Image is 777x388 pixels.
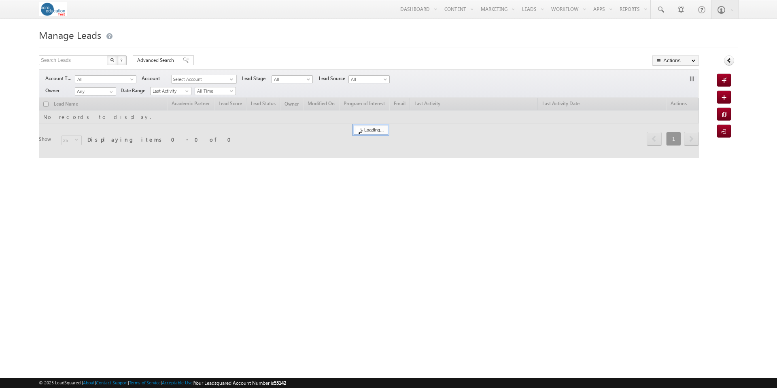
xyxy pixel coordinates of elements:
[75,75,136,83] a: All
[75,76,131,83] span: All
[117,55,127,65] button: ?
[150,87,191,95] a: Last Activity
[75,87,116,95] input: Type to Search
[105,88,115,96] a: Show All Items
[195,87,236,95] a: All Time
[162,380,193,385] a: Acceptable Use
[242,75,272,82] span: Lead Stage
[272,75,313,83] a: All
[274,380,286,386] span: 55142
[319,75,348,82] span: Lead Source
[194,380,286,386] span: Your Leadsquared Account Number is
[652,55,699,66] button: Actions
[121,87,150,94] span: Date Range
[142,75,171,82] span: Account
[230,77,236,81] span: select
[45,75,75,82] span: Account Type
[195,87,234,95] span: All Time
[137,57,176,64] span: Advanced Search
[354,125,388,135] div: Loading...
[110,58,114,62] img: Search
[96,380,128,385] a: Contact Support
[39,28,101,41] span: Manage Leads
[39,2,67,16] img: Custom Logo
[83,380,95,385] a: About
[45,87,75,94] span: Owner
[348,75,390,83] a: All
[172,75,230,84] span: Select Account
[39,379,286,387] span: © 2025 LeadSquared | | | | |
[120,57,124,64] span: ?
[171,75,237,84] div: Select Account
[129,380,161,385] a: Terms of Service
[272,76,310,83] span: All
[349,76,387,83] span: All
[151,87,189,95] span: Last Activity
